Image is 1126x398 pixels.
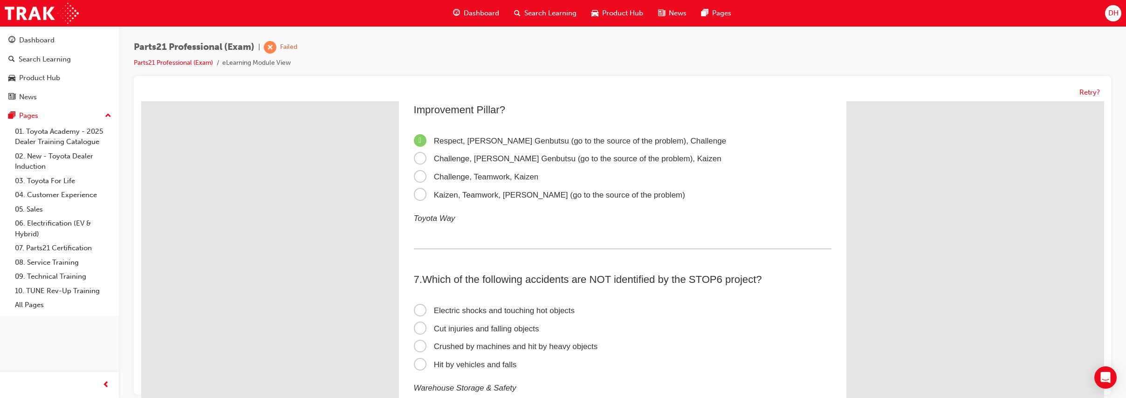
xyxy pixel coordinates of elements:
span: | [258,42,260,53]
a: Dashboard [4,32,115,49]
div: Product Hub [19,73,60,83]
span: Kaizen, Teamwork, [PERSON_NAME] (go to the source of the problem) [273,89,544,98]
span: Challenge, Teamwork, Kaizen [273,71,398,80]
span: 7 [273,172,278,184]
span: learningRecordVerb_FAIL-icon [264,41,276,54]
span: Which of the following accidents are NOT identified by the STOP6 project? [281,172,621,184]
div: News [19,92,37,103]
div: Dashboard [19,35,55,46]
a: All Pages [11,298,115,312]
span: up-icon [105,110,111,122]
span: news-icon [8,93,15,102]
span: search-icon [8,55,15,64]
span: Cut injuries and falling objects [273,223,398,232]
span: prev-icon [103,379,110,391]
span: guage-icon [453,7,460,19]
a: Product Hub [4,69,115,87]
span: Dashboard [464,8,499,19]
div: Pages [19,110,38,121]
span: Challenge, [PERSON_NAME] Genbutsu (go to the source of the problem), Kaizen [273,53,580,62]
a: pages-iconPages [694,4,739,23]
img: Trak [5,3,79,24]
div: Failed [280,43,297,52]
span: . [278,172,281,184]
a: news-iconNews [651,4,694,23]
a: 04. Customer Experience [11,188,115,202]
span: Electric shocks and touching hot objects [273,205,434,214]
span: pages-icon [8,112,15,120]
span: Hit by vehicles and falls [273,259,376,268]
button: Pages [4,107,115,124]
a: search-iconSearch Learning [507,4,584,23]
a: 01. Toyota Academy - 2025 Dealer Training Catalogue [11,124,115,149]
a: 09. Technical Training [11,269,115,284]
a: News [4,89,115,106]
a: 02. New - Toyota Dealer Induction [11,149,115,174]
span: pages-icon [701,7,708,19]
span: news-icon [658,7,665,19]
button: DashboardSearch LearningProduct HubNews [4,30,115,107]
span: car-icon [8,74,15,82]
li: eLearning Module View [222,58,291,69]
span: Respect, [PERSON_NAME] Genbutsu (go to the source of the problem), Challenge [273,35,585,44]
span: Parts21 Professional (Exam) [134,42,254,53]
div: Open Intercom Messenger [1094,366,1117,389]
span: Pages [712,8,731,19]
a: 03. Toyota For Life [11,174,115,188]
a: 06. Electrification (EV & Hybrid) [11,216,115,241]
a: Search Learning [4,51,115,68]
button: DH [1105,5,1121,21]
span: guage-icon [8,36,15,45]
span: Product Hub [602,8,643,19]
em: Toyota Way [273,113,314,122]
a: 10. TUNE Rev-Up Training [11,284,115,298]
span: News [669,8,687,19]
a: Parts21 Professional (Exam) [134,59,213,67]
span: Crushed by machines and hit by heavy objects [273,241,457,250]
span: Search Learning [524,8,577,19]
a: 08. Service Training [11,255,115,270]
a: guage-iconDashboard [446,4,507,23]
a: car-iconProduct Hub [584,4,651,23]
span: car-icon [591,7,598,19]
div: Search Learning [19,54,71,65]
a: 05. Sales [11,202,115,217]
span: DH [1108,8,1118,19]
a: 07. Parts21 Certification [11,241,115,255]
button: Retry? [1079,87,1100,98]
em: Warehouse Storage & Safety [273,282,375,291]
span: search-icon [514,7,521,19]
